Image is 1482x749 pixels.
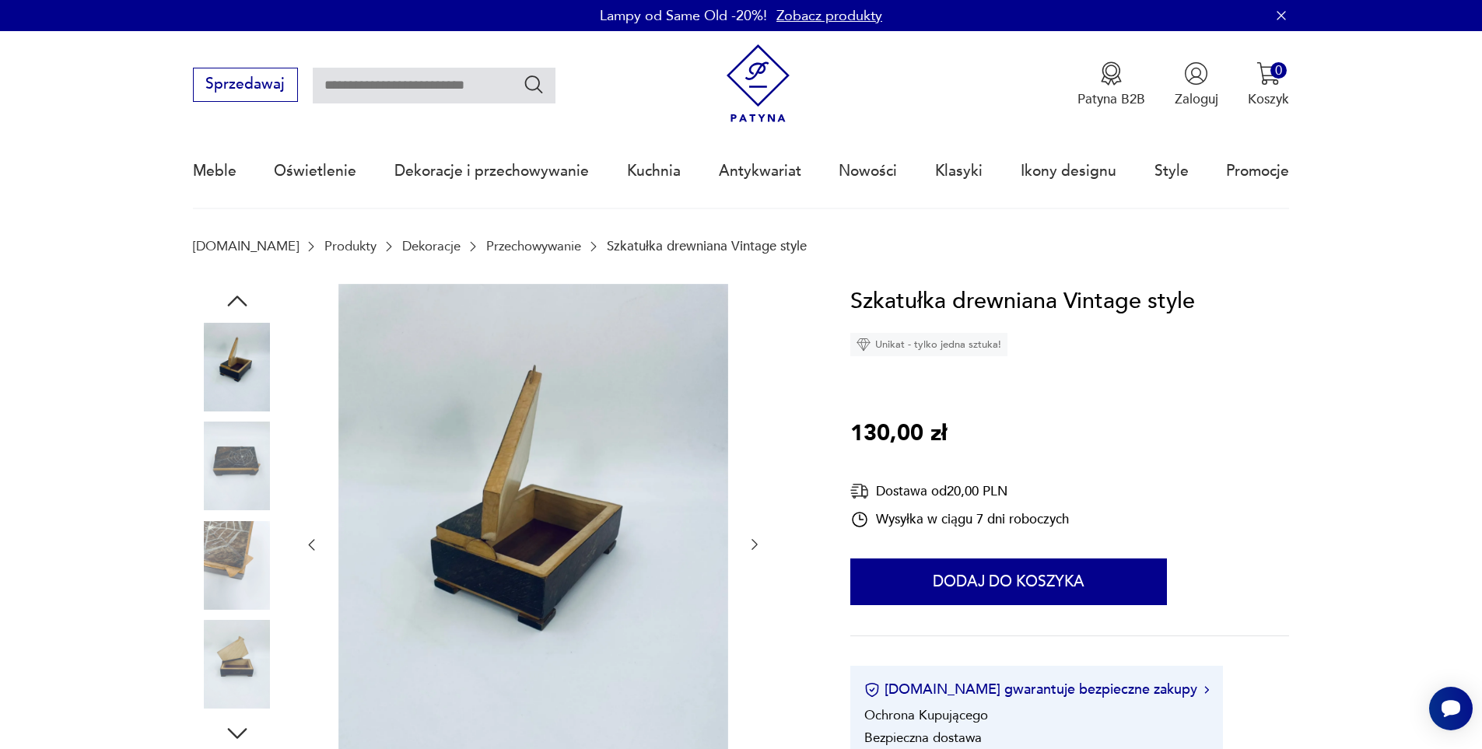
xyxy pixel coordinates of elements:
[1077,61,1145,108] a: Ikona medaluPatyna B2B
[839,135,897,207] a: Nowości
[1154,135,1189,207] a: Style
[850,416,947,452] p: 130,00 zł
[193,422,282,510] img: Zdjęcie produktu Szkatułka drewniana Vintage style
[864,682,880,698] img: Ikona certyfikatu
[1021,135,1116,207] a: Ikony designu
[850,284,1195,320] h1: Szkatułka drewniana Vintage style
[607,239,807,254] p: Szkatułka drewniana Vintage style
[864,680,1209,699] button: [DOMAIN_NAME] gwarantuje bezpieczne zakupy
[864,729,982,747] li: Bezpieczna dostawa
[850,333,1007,356] div: Unikat - tylko jedna sztuka!
[719,135,801,207] a: Antykwariat
[857,338,871,352] img: Ikona diamentu
[486,239,581,254] a: Przechowywanie
[523,73,545,96] button: Szukaj
[850,481,1069,501] div: Dostawa od 20,00 PLN
[1226,135,1289,207] a: Promocje
[776,6,882,26] a: Zobacz produkty
[394,135,589,207] a: Dekoracje i przechowywanie
[1270,62,1287,79] div: 0
[850,510,1069,529] div: Wysyłka w ciągu 7 dni roboczych
[850,558,1167,605] button: Dodaj do koszyka
[193,239,299,254] a: [DOMAIN_NAME]
[1248,90,1289,108] p: Koszyk
[1077,90,1145,108] p: Patyna B2B
[324,239,377,254] a: Produkty
[719,44,797,123] img: Patyna - sklep z meblami i dekoracjami vintage
[600,6,767,26] p: Lampy od Same Old -20%!
[1099,61,1123,86] img: Ikona medalu
[274,135,356,207] a: Oświetlenie
[193,323,282,411] img: Zdjęcie produktu Szkatułka drewniana Vintage style
[193,135,236,207] a: Meble
[1429,687,1473,730] iframe: Smartsupp widget button
[1248,61,1289,108] button: 0Koszyk
[1175,90,1218,108] p: Zaloguj
[627,135,681,207] a: Kuchnia
[193,68,298,102] button: Sprzedawaj
[1077,61,1145,108] button: Patyna B2B
[402,239,461,254] a: Dekoracje
[193,521,282,610] img: Zdjęcie produktu Szkatułka drewniana Vintage style
[935,135,983,207] a: Klasyki
[1184,61,1208,86] img: Ikonka użytkownika
[1256,61,1281,86] img: Ikona koszyka
[193,79,298,92] a: Sprzedawaj
[193,620,282,709] img: Zdjęcie produktu Szkatułka drewniana Vintage style
[1204,686,1209,694] img: Ikona strzałki w prawo
[864,706,988,724] li: Ochrona Kupującego
[1175,61,1218,108] button: Zaloguj
[850,481,869,501] img: Ikona dostawy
